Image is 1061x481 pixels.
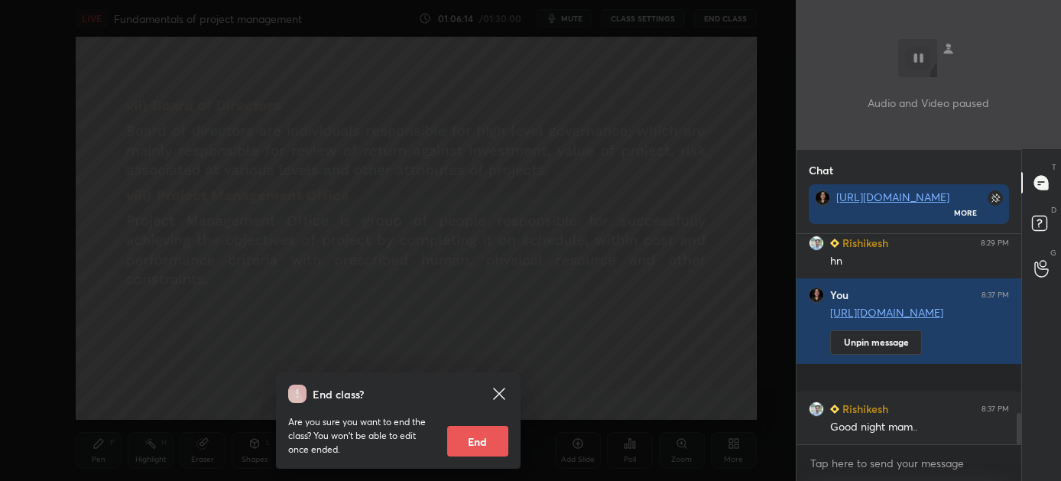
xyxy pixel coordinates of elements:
img: 01af678dd2ec491e8ae0f7a365b80263.jpg [809,401,824,417]
p: Audio and Video paused [868,95,989,111]
a: [URL][DOMAIN_NAME] [830,305,943,320]
img: 01af678dd2ec491e8ae0f7a365b80263.jpg [809,236,824,251]
h6: Rishikesh [839,401,888,417]
div: More [954,207,977,218]
h6: You [830,288,848,302]
img: Learner_Badge_beginner_1_8b307cf2a0.svg [830,239,839,248]
h6: Rishikesh [839,235,888,251]
h4: End class? [313,386,364,402]
p: D [1051,204,1056,216]
p: Chat [797,150,845,190]
div: Good night mam.. [830,420,1009,435]
div: grid [797,234,1021,444]
div: hn [830,254,1009,269]
button: End [447,426,508,457]
p: T [1052,161,1056,173]
a: [URL][DOMAIN_NAME] [836,190,949,204]
p: Are you sure you want to end the class? You won’t be able to edit once ended. [288,415,435,457]
div: 8:29 PM [981,239,1009,248]
img: e08afb1adbab4fda801bfe2e535ac9a4.jpg [809,288,824,303]
button: Unpin message [830,330,922,355]
div: 8:37 PM [982,291,1009,300]
div: 8:37 PM [982,405,1009,414]
img: e08afb1adbab4fda801bfe2e535ac9a4.jpg [815,190,830,206]
img: Learner_Badge_beginner_1_8b307cf2a0.svg [830,405,839,414]
p: G [1050,247,1056,258]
